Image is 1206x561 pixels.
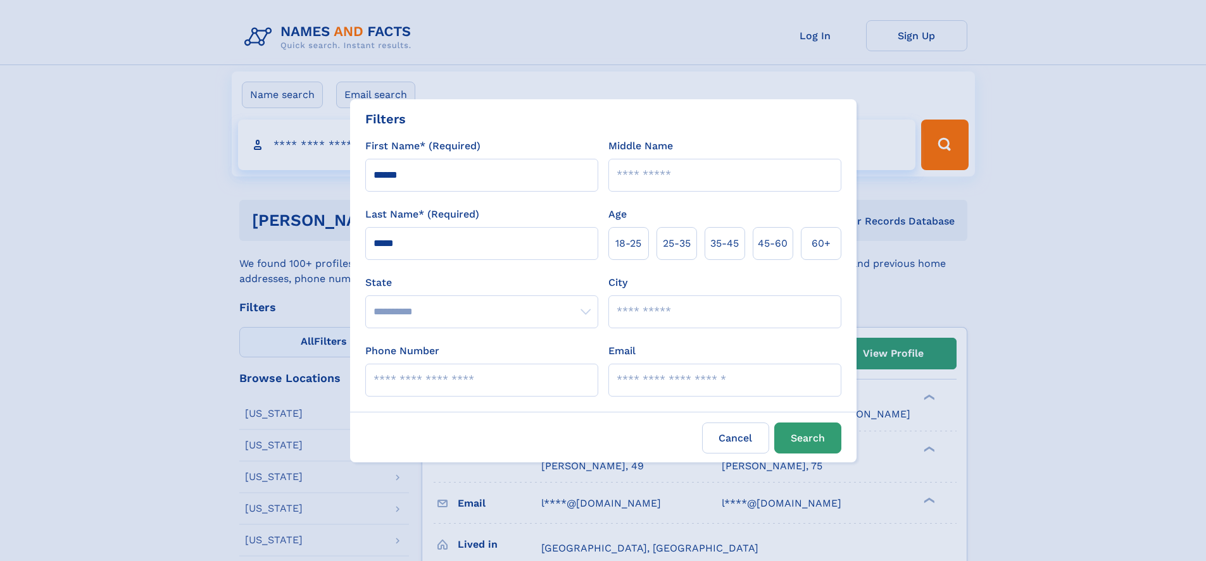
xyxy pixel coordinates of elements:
[615,236,641,251] span: 18‑25
[365,139,481,154] label: First Name* (Required)
[608,343,636,359] label: Email
[663,236,691,251] span: 25‑35
[710,236,739,251] span: 35‑45
[608,139,673,154] label: Middle Name
[608,275,627,290] label: City
[365,207,479,222] label: Last Name* (Required)
[365,109,406,128] div: Filters
[774,422,841,453] button: Search
[608,207,627,222] label: Age
[702,422,769,453] label: Cancel
[812,236,831,251] span: 60+
[365,343,439,359] label: Phone Number
[365,275,598,290] label: State
[758,236,788,251] span: 45‑60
